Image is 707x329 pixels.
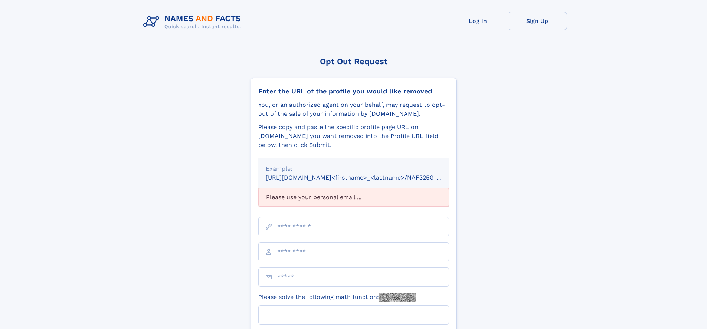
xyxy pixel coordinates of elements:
div: Enter the URL of the profile you would like removed [258,87,449,95]
img: Logo Names and Facts [140,12,247,32]
a: Sign Up [508,12,567,30]
div: You, or an authorized agent on your behalf, may request to opt-out of the sale of your informatio... [258,101,449,118]
label: Please solve the following math function: [258,293,416,302]
div: Example: [266,164,442,173]
a: Log In [448,12,508,30]
div: Please copy and paste the specific profile page URL on [DOMAIN_NAME] you want removed into the Pr... [258,123,449,149]
div: Please use your personal email ... [258,188,449,207]
small: [URL][DOMAIN_NAME]<firstname>_<lastname>/NAF325G-xxxxxxxx [266,174,463,181]
div: Opt Out Request [251,57,457,66]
